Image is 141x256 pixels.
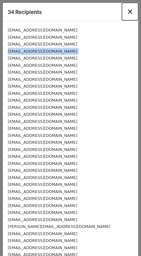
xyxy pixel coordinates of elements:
[8,63,77,68] small: [EMAIL_ADDRESS][DOMAIN_NAME]
[8,126,77,131] small: [EMAIL_ADDRESS][DOMAIN_NAME]
[8,35,77,40] small: [EMAIL_ADDRESS][DOMAIN_NAME]
[127,7,133,16] span: ×
[8,147,77,152] small: [EMAIL_ADDRESS][DOMAIN_NAME]
[8,238,77,243] small: [EMAIL_ADDRESS][DOMAIN_NAME]
[8,8,42,16] h5: 34 Recipients
[8,105,77,110] small: [EMAIL_ADDRESS][DOMAIN_NAME]
[8,224,110,229] small: [PERSON_NAME][EMAIL_ADDRESS][DOMAIN_NAME]
[8,189,77,194] small: [EMAIL_ADDRESS][DOMAIN_NAME]
[110,226,141,256] iframe: Chat Widget
[8,77,77,82] small: [EMAIL_ADDRESS][DOMAIN_NAME]
[8,203,77,208] small: [EMAIL_ADDRESS][DOMAIN_NAME]
[8,231,77,236] small: [EMAIL_ADDRESS][DOMAIN_NAME]
[8,119,77,124] small: [EMAIL_ADDRESS][DOMAIN_NAME]
[8,168,77,173] small: [EMAIL_ADDRESS][DOMAIN_NAME]
[8,112,77,117] small: [EMAIL_ADDRESS][DOMAIN_NAME]
[8,140,77,145] small: [EMAIL_ADDRESS][DOMAIN_NAME]
[8,175,77,180] small: [EMAIL_ADDRESS][DOMAIN_NAME]
[8,196,77,201] small: [EMAIL_ADDRESS][DOMAIN_NAME]
[8,210,77,215] small: [EMAIL_ADDRESS][DOMAIN_NAME]
[8,182,77,187] small: [EMAIL_ADDRESS][DOMAIN_NAME]
[8,154,77,159] small: [EMAIL_ADDRESS][DOMAIN_NAME]
[8,56,77,60] small: [EMAIL_ADDRESS][DOMAIN_NAME]
[8,49,77,54] small: [EMAIL_ADDRESS][DOMAIN_NAME]
[8,28,77,32] small: [EMAIL_ADDRESS][DOMAIN_NAME]
[8,98,77,103] small: [EMAIL_ADDRESS][DOMAIN_NAME]
[8,217,77,222] small: [EMAIL_ADDRESS][DOMAIN_NAME]
[8,161,77,166] small: [EMAIL_ADDRESS][DOMAIN_NAME]
[8,133,77,138] small: [EMAIL_ADDRESS][DOMAIN_NAME]
[8,70,77,75] small: [EMAIL_ADDRESS][DOMAIN_NAME]
[8,91,77,96] small: [EMAIL_ADDRESS][DOMAIN_NAME]
[8,42,77,46] small: [EMAIL_ADDRESS][DOMAIN_NAME]
[110,226,141,256] div: Widget de chat
[8,245,77,250] small: [EMAIL_ADDRESS][DOMAIN_NAME]
[122,3,138,20] button: Close
[8,84,77,89] small: [EMAIL_ADDRESS][DOMAIN_NAME]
